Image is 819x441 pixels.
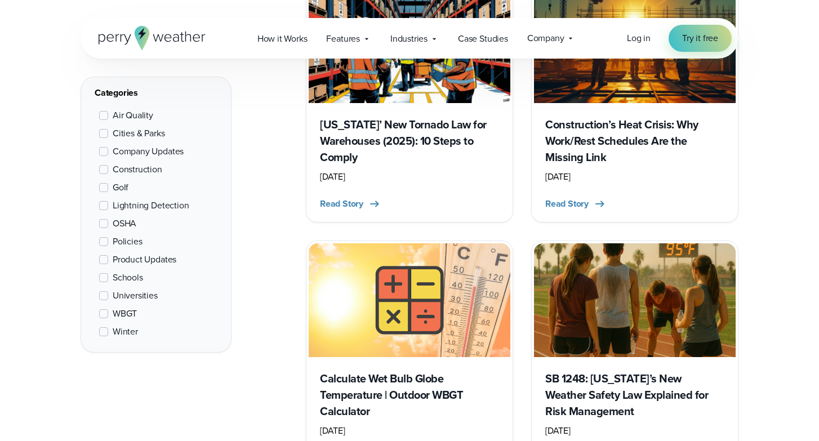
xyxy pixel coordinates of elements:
span: Policies [113,235,142,248]
span: Case Studies [458,32,508,46]
img: California Senate Bill 1248 heat stress [534,243,736,357]
span: Company [527,32,564,45]
a: Log in [627,32,651,45]
button: Read Story [320,197,381,211]
span: Read Story [545,197,589,211]
a: How it Works [248,27,317,50]
span: Winter [113,325,138,338]
button: Read Story [545,197,607,211]
h3: SB 1248: [US_STATE]’s New Weather Safety Law Explained for Risk Management [545,371,724,420]
span: Industries [390,32,428,46]
h3: Calculate Wet Bulb Globe Temperature | Outdoor WBGT Calculator [320,371,499,420]
span: OSHA [113,217,136,230]
span: Try it free [682,32,718,45]
span: Company Updates [113,145,184,158]
span: How it Works [257,32,308,46]
div: [DATE] [320,424,499,438]
span: Universities [113,289,158,302]
h3: Construction’s Heat Crisis: Why Work/Rest Schedules Are the Missing Link [545,117,724,166]
span: Log in [627,32,651,44]
span: Air Quality [113,109,153,122]
span: Cities & Parks [113,127,164,140]
span: Lightning Detection [113,199,189,212]
div: [DATE] [545,424,724,438]
div: [DATE] [545,170,724,184]
a: Try it free [669,25,732,52]
span: WBGT [113,307,137,320]
span: Product Updates [113,253,176,266]
span: Features [326,32,359,46]
div: Categories [95,86,217,100]
span: Schools [113,271,143,284]
img: Calculate Wet Bulb Globe Temperature (WBGT) [309,243,510,357]
a: Case Studies [448,27,518,50]
span: Read Story [320,197,363,211]
div: [DATE] [320,170,499,184]
h3: [US_STATE]’ New Tornado Law for Warehouses (2025): 10 Steps to Comply [320,117,499,166]
span: Construction [113,163,162,176]
span: Golf [113,181,128,194]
